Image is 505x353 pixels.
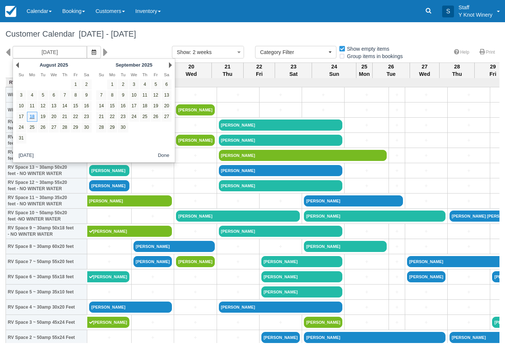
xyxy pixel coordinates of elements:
a: + [450,137,488,144]
a: + [176,167,214,175]
a: + [176,288,214,296]
th: 26 Tue [372,63,410,78]
a: 3 [129,80,139,90]
th: RV Space 4 ~ 30amp 30x20 Feet [6,300,87,315]
a: [PERSON_NAME] [219,120,343,131]
a: + [407,197,445,205]
a: + [407,319,445,326]
a: [PERSON_NAME] [89,165,129,176]
th: 23 Sat [275,63,312,78]
a: 10 [129,90,139,100]
a: [PERSON_NAME] [219,302,343,313]
a: + [176,319,214,326]
a: + [450,182,488,190]
th: RV Space 15 ~ 30amp 35x20 feet - NO WINTER WATER [6,133,87,148]
a: 6 [49,90,59,100]
span: Monday [109,72,115,77]
a: 11 [27,101,37,111]
a: 23 [81,112,91,122]
a: 31 [16,133,26,143]
a: + [346,319,387,326]
a: 19 [151,101,161,111]
a: + [219,106,257,114]
span: Thursday [142,72,148,77]
a: + [176,228,214,235]
a: + [346,137,387,144]
button: Show: 2 weeks [172,46,244,58]
a: + [346,91,387,99]
a: + [219,273,257,281]
a: + [89,288,129,296]
p: Y Knot Winery [458,11,492,19]
a: [PERSON_NAME] [261,286,343,297]
a: [PERSON_NAME] [407,271,445,282]
a: 25 [27,122,37,132]
th: 22 Fri [244,63,275,78]
a: [PERSON_NAME] [261,256,343,267]
a: + [219,334,257,342]
span: 2025 [57,62,68,68]
button: Done [155,151,172,161]
th: RV Space 7 ~ 50amp 55x20 feet [6,254,87,269]
a: 1 [107,80,117,90]
span: Saturday [164,72,169,77]
a: 29 [107,122,117,132]
th: 27 Wed [410,63,440,78]
a: + [391,137,403,144]
a: 2 [81,80,91,90]
a: 3 [16,90,26,100]
a: 1 [71,80,81,90]
a: + [450,121,488,129]
a: + [133,167,172,175]
a: + [304,91,342,99]
a: 22 [107,112,117,122]
span: Thursday [62,72,67,77]
a: + [407,121,445,129]
a: + [450,167,488,175]
a: 26 [38,122,48,132]
a: [PERSON_NAME] [89,302,172,313]
span: Show [177,49,190,55]
a: [PERSON_NAME] [219,180,343,191]
a: + [391,258,403,266]
th: RV Space 6 ~ 30amp 55x18 feet [6,269,87,285]
a: + [133,212,172,220]
a: 21 [96,112,106,122]
a: [PERSON_NAME] [176,211,300,222]
a: + [346,288,387,296]
th: RV Space 10 ~ 50amp 50x20 feet -NO WINTER WATER [6,209,87,224]
a: + [391,182,403,190]
th: 20 Wed [171,63,211,78]
a: 14 [60,101,70,111]
a: [PERSON_NAME] [176,135,214,146]
a: + [450,91,488,99]
th: RV Space 5 ~ 30amp 35x10 feet [6,285,87,300]
span: : 2 weeks [190,49,211,55]
a: 6 [162,80,172,90]
a: + [407,167,445,175]
a: 13 [49,101,59,111]
a: + [391,273,403,281]
th: RV Space 3 ~ 50amp 45x24 Feet [6,315,87,330]
a: 17 [16,112,26,122]
span: August [40,62,56,68]
a: + [133,182,172,190]
a: + [450,243,488,251]
a: 17 [129,101,139,111]
a: 24 [129,112,139,122]
a: [PERSON_NAME] [133,256,172,267]
a: [PERSON_NAME] [304,317,342,328]
a: + [391,91,403,99]
th: RV Space 14 ~ 30amp 48x20 feet - NO WINTER WATER [6,148,87,163]
th: 21 Thu [211,63,244,78]
a: + [346,228,387,235]
a: 30 [118,122,128,132]
a: [PERSON_NAME] [133,241,215,252]
a: 4 [27,90,37,100]
button: [DATE] [16,151,36,161]
a: + [407,182,445,190]
a: + [133,273,172,281]
a: + [450,228,488,235]
a: + [133,334,172,342]
a: 28 [60,122,70,132]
